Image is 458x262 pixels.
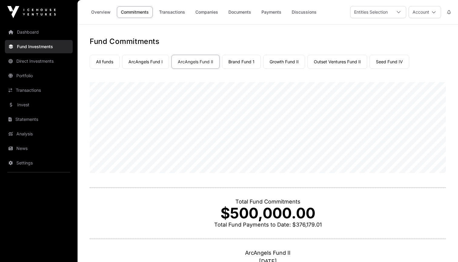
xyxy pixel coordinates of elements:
a: Overview [87,6,114,18]
a: Statements [5,113,73,126]
p: $500,000.00 [90,206,446,221]
p: Total Fund Payments to Date: $376,179.01 [90,221,446,229]
a: Invest [5,98,73,111]
a: Discussions [288,6,320,18]
a: Portfolio [5,69,73,82]
h1: Fund Commitments [90,37,446,46]
a: Dashboard [5,25,73,39]
a: Fund Investments [5,40,73,53]
p: ArcAngels Fund II [90,249,446,257]
a: Direct Investments [5,55,73,68]
a: Settings [5,156,73,170]
a: Analysis [5,127,73,141]
a: Growth Fund II [263,55,305,69]
a: Companies [191,6,222,18]
a: Brand Fund 1 [222,55,261,69]
a: ArcAngels Fund II [171,55,220,69]
a: Commitments [117,6,153,18]
a: Seed Fund IV [370,55,409,69]
img: Icehouse Ventures Logo [7,6,56,18]
a: ArcAngels Fund I [122,55,169,69]
div: Entities Selection [350,6,391,18]
button: Account [409,6,441,18]
a: Transactions [155,6,189,18]
a: Transactions [5,84,73,97]
iframe: Chat Widget [428,233,458,262]
a: Documents [224,6,255,18]
a: News [5,142,73,155]
a: Outset Ventures Fund II [307,55,367,69]
p: Total Fund Commitments [90,197,446,206]
a: All funds [90,55,120,69]
a: Payments [257,6,285,18]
